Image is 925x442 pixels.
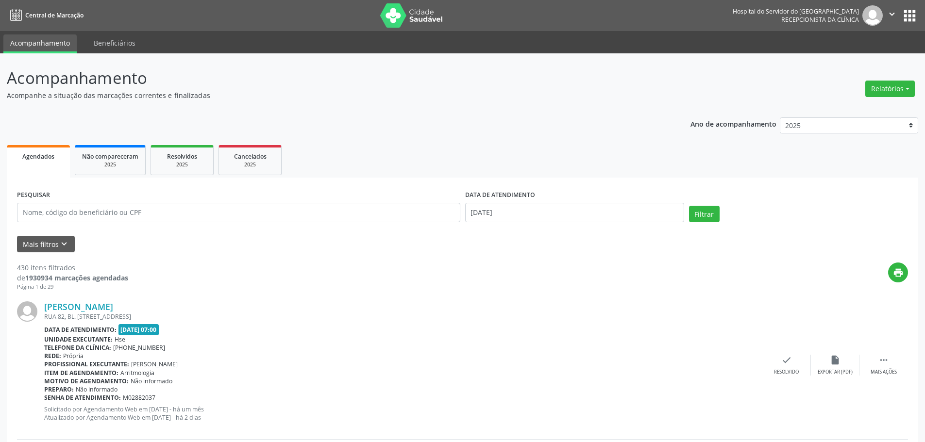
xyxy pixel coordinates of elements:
div: 2025 [82,161,138,168]
button: print [888,262,908,282]
p: Acompanhamento [7,66,645,90]
input: Nome, código do beneficiário ou CPF [17,203,460,222]
p: Solicitado por Agendamento Web em [DATE] - há um mês Atualizado por Agendamento Web em [DATE] - h... [44,405,762,422]
i: insert_drive_file [830,355,841,365]
i: keyboard_arrow_down [59,239,69,249]
b: Motivo de agendamento: [44,377,129,385]
div: Resolvido [774,369,799,376]
b: Data de atendimento: [44,326,117,334]
span: Resolvidos [167,152,197,161]
button: apps [901,7,918,24]
b: Preparo: [44,385,74,393]
input: Selecione um intervalo [465,203,684,222]
span: Recepcionista da clínica [781,16,859,24]
div: Mais ações [871,369,897,376]
b: Telefone da clínica: [44,344,111,352]
div: 430 itens filtrados [17,262,128,273]
p: Acompanhe a situação das marcações correntes e finalizadas [7,90,645,100]
span: Agendados [22,152,54,161]
div: Página 1 de 29 [17,283,128,291]
span: Hse [115,335,125,344]
span: Central de Marcação [25,11,84,19]
b: Rede: [44,352,61,360]
a: [PERSON_NAME] [44,301,113,312]
div: Hospital do Servidor do [GEOGRAPHIC_DATA] [733,7,859,16]
i: print [893,267,904,278]
span: [PHONE_NUMBER] [113,344,165,352]
a: Beneficiários [87,34,142,51]
label: PESQUISAR [17,188,50,203]
i: check [781,355,792,365]
i:  [887,9,897,19]
span: Própria [63,352,84,360]
button:  [883,5,901,26]
button: Filtrar [689,206,720,222]
p: Ano de acompanhamento [690,117,776,130]
i:  [878,355,889,365]
b: Senha de atendimento: [44,393,121,402]
div: RUA 82, BL. [STREET_ADDRESS] [44,312,762,321]
div: Exportar (PDF) [818,369,853,376]
span: Não informado [76,385,118,393]
b: Profissional executante: [44,360,129,368]
span: [DATE] 07:00 [118,324,159,335]
span: Arritmologia [120,369,154,377]
b: Item de agendamento: [44,369,118,377]
b: Unidade executante: [44,335,113,344]
span: M02882037 [123,393,155,402]
a: Central de Marcação [7,7,84,23]
button: Mais filtroskeyboard_arrow_down [17,236,75,253]
img: img [17,301,37,322]
label: DATA DE ATENDIMENTO [465,188,535,203]
strong: 1930934 marcações agendadas [25,273,128,282]
span: Não informado [131,377,172,385]
span: Cancelados [234,152,267,161]
span: [PERSON_NAME] [131,360,178,368]
img: img [862,5,883,26]
button: Relatórios [865,81,915,97]
div: 2025 [226,161,274,168]
a: Acompanhamento [3,34,77,53]
span: Não compareceram [82,152,138,161]
div: de [17,273,128,283]
div: 2025 [158,161,206,168]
